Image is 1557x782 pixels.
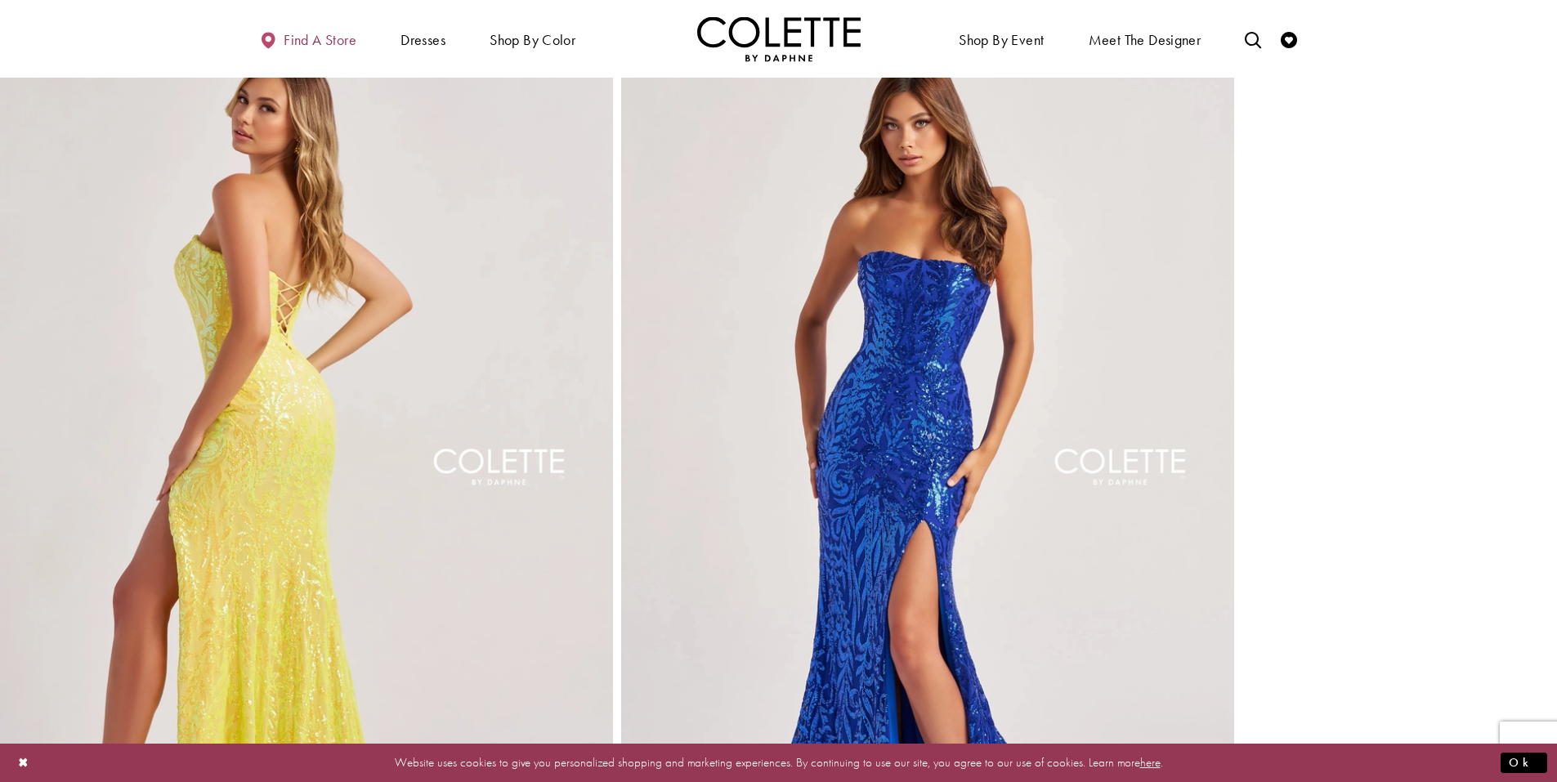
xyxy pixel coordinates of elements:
[1085,16,1206,61] a: Meet the designer
[1277,16,1301,61] a: Check Wishlist
[10,748,38,777] button: Close Dialog
[697,16,861,61] a: Visit Home Page
[1089,32,1201,48] span: Meet the designer
[490,32,575,48] span: Shop by color
[400,32,445,48] span: Dresses
[959,32,1044,48] span: Shop By Event
[1241,16,1265,61] a: Toggle search
[955,16,1048,61] span: Shop By Event
[1501,753,1547,773] button: Submit Dialog
[485,16,579,61] span: Shop by color
[1140,754,1161,771] a: here
[256,16,360,61] a: Find a store
[284,32,356,48] span: Find a store
[118,752,1439,774] p: Website uses cookies to give you personalized shopping and marketing experiences. By continuing t...
[396,16,450,61] span: Dresses
[697,16,861,61] img: Colette by Daphne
